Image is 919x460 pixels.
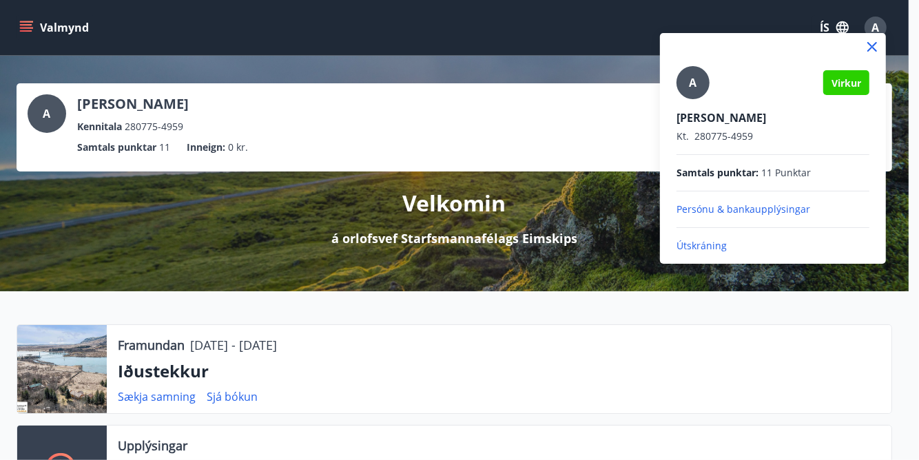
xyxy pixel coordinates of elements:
p: 280775-4959 [677,129,869,143]
span: 11 Punktar [761,166,811,180]
span: Virkur [832,76,861,90]
p: Útskráning [677,239,869,253]
span: Kt. [677,129,689,143]
p: Persónu & bankaupplýsingar [677,202,869,216]
span: Samtals punktar : [677,166,758,180]
span: A [690,75,697,90]
p: [PERSON_NAME] [677,110,869,125]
